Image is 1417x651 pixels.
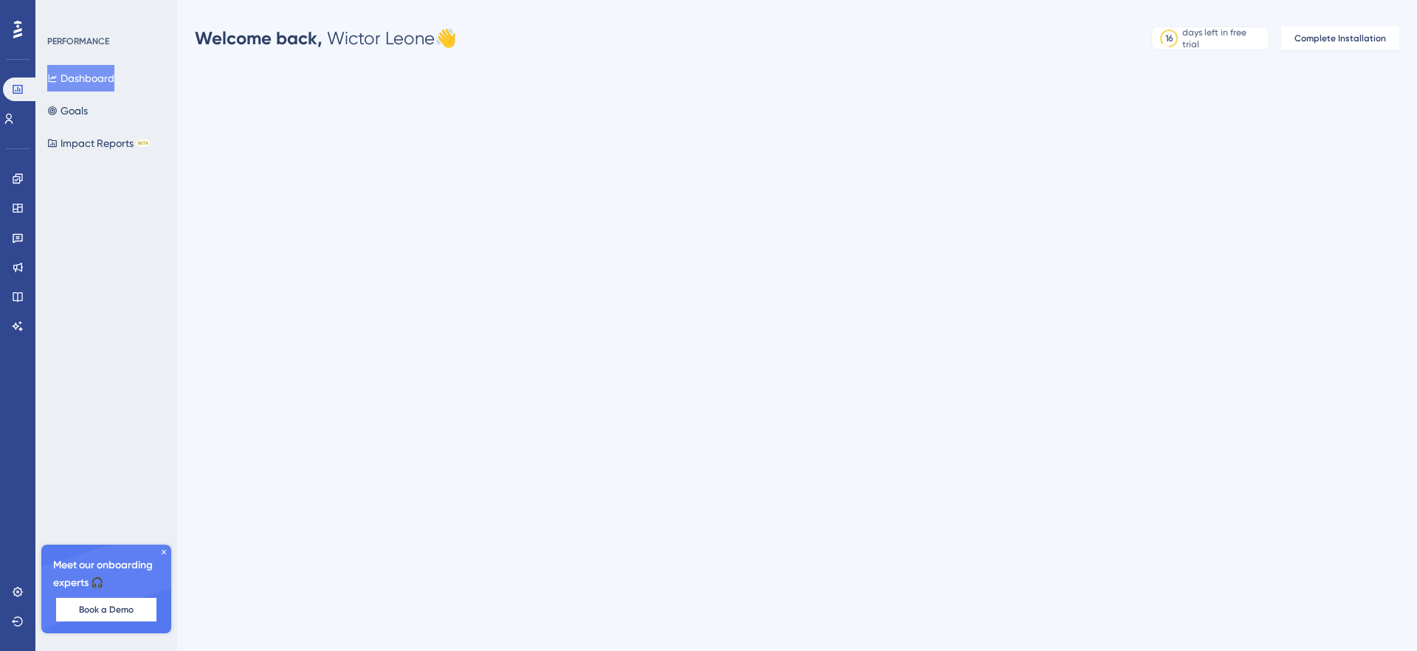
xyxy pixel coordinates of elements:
div: 16 [1165,32,1173,44]
button: Complete Installation [1281,27,1399,50]
button: Impact ReportsBETA [47,130,150,156]
div: PERFORMANCE [47,35,109,47]
div: BETA [137,139,150,147]
button: Book a Demo [56,598,156,621]
span: Complete Installation [1294,32,1386,44]
button: Goals [47,97,88,124]
div: days left in free trial [1182,27,1264,50]
button: Dashboard [47,65,114,92]
span: Book a Demo [79,604,134,616]
span: Meet our onboarding experts 🎧 [53,557,159,592]
span: Welcome back, [195,27,323,49]
div: Wictor Leone 👋 [195,27,457,50]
